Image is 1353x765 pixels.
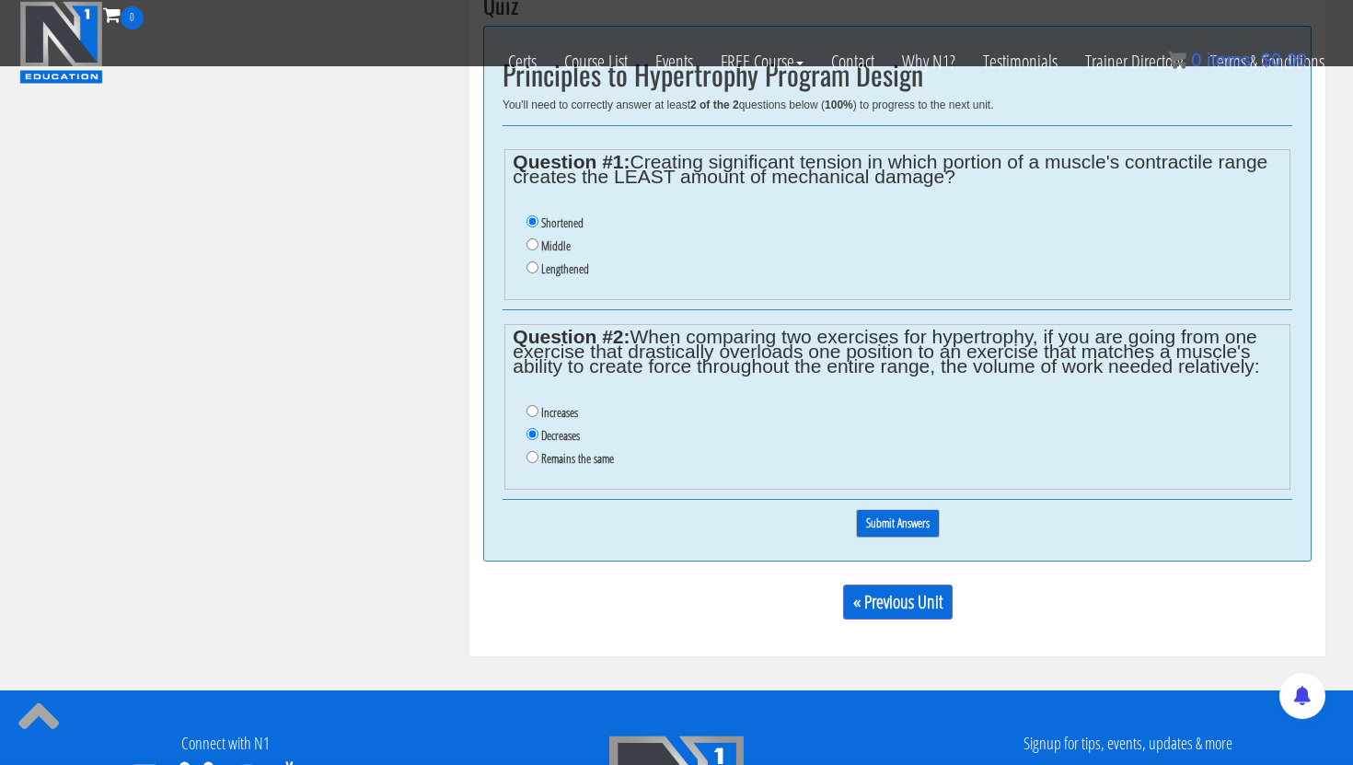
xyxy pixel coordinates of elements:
a: Terms & Conditions [1197,29,1338,94]
a: Trainer Directory [1071,29,1197,94]
label: Middle [541,238,571,253]
a: Course List [550,29,642,94]
a: 0 items: $0.00 [1168,50,1307,70]
a: FREE Course [707,29,817,94]
span: 0 [1191,50,1201,70]
b: 2 of the 2 [690,99,739,111]
a: Why N1? [888,29,969,94]
h4: Signup for tips, events, updates & more [916,735,1339,753]
strong: Question #1: [513,151,630,172]
a: Testimonials [969,29,1071,94]
label: Remains the same [541,451,614,466]
img: n1-education [19,1,103,84]
label: Shortened [541,215,584,230]
a: 0 [103,2,144,27]
input: Submit Answers [856,509,940,538]
a: « Previous Unit [843,585,953,620]
legend: Creating significant tension in which portion of a muscle's contractile range creates the LEAST a... [513,155,1281,184]
label: Lengthened [541,261,589,276]
b: 100% [825,99,853,111]
a: Certs [494,29,550,94]
label: Increases [541,405,578,420]
span: 0 [121,6,144,29]
a: Events [642,29,707,94]
legend: When comparing two exercises for hypertrophy, if you are going from one exercise that drastically... [513,330,1281,374]
a: Contact [817,29,888,94]
span: $ [1261,50,1271,70]
div: You'll need to correctly answer at least questions below ( ) to progress to the next unit. [503,99,1292,111]
strong: Question #2: [513,326,630,347]
bdi: 0.00 [1261,50,1307,70]
label: Decreases [541,428,580,443]
img: icon11.png [1168,51,1186,69]
h4: Connect with N1 [14,735,437,753]
span: items: [1207,50,1255,70]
